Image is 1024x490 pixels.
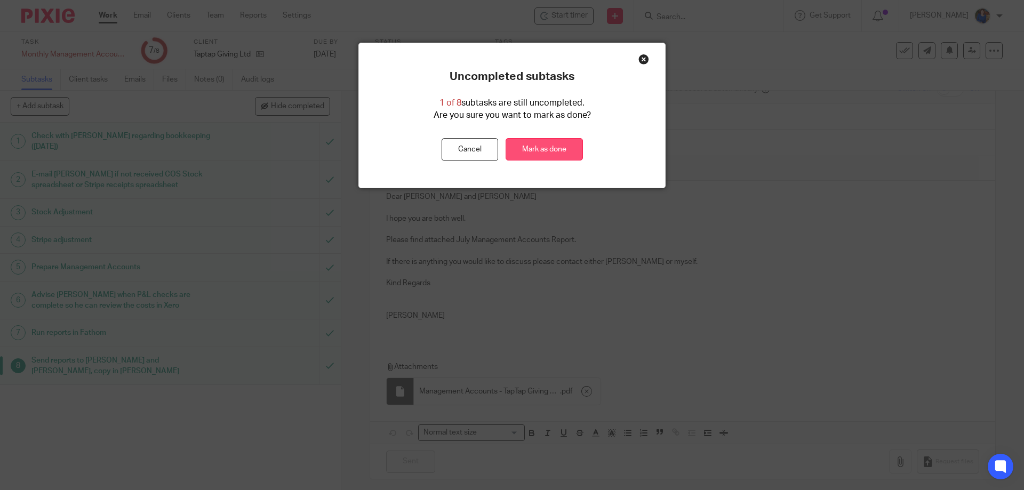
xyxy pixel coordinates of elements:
[434,109,591,122] p: Are you sure you want to mark as done?
[439,99,461,107] span: 1 of 8
[506,138,583,161] a: Mark as done
[450,70,574,84] p: Uncompleted subtasks
[439,97,585,109] p: subtasks are still uncompleted.
[442,138,498,161] button: Cancel
[638,54,649,65] div: Close this dialog window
